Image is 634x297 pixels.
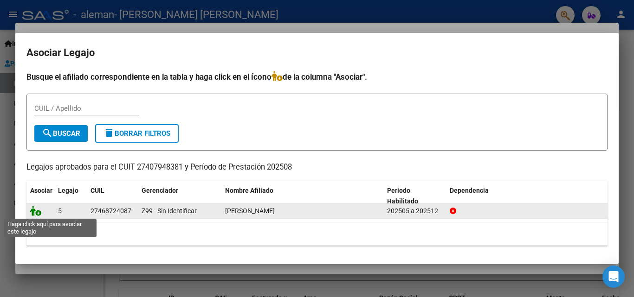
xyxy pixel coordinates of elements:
div: 27468724087 [91,206,131,216]
span: Nombre Afiliado [225,187,273,194]
h4: Busque el afiliado correspondiente en la tabla y haga click en el ícono de la columna "Asociar". [26,71,608,83]
datatable-header-cell: Asociar [26,181,54,211]
span: 5 [58,207,62,215]
span: Buscar [42,129,80,138]
datatable-header-cell: CUIL [87,181,138,211]
button: Borrar Filtros [95,124,179,143]
div: 1 registros [26,222,608,246]
span: Dependencia [450,187,489,194]
span: Borrar Filtros [104,129,170,138]
button: Buscar [34,125,88,142]
datatable-header-cell: Gerenciador [138,181,221,211]
mat-icon: search [42,127,53,139]
span: Gerenciador [142,187,178,194]
span: Z99 - Sin Identificar [142,207,197,215]
span: Legajo [58,187,78,194]
p: Legajos aprobados para el CUIT 27407948381 y Período de Prestación 202508 [26,162,608,173]
h2: Asociar Legajo [26,44,608,62]
div: 202505 a 202512 [387,206,442,216]
datatable-header-cell: Nombre Afiliado [221,181,383,211]
span: CUIL [91,187,104,194]
datatable-header-cell: Dependencia [446,181,608,211]
span: Periodo Habilitado [387,187,418,205]
datatable-header-cell: Periodo Habilitado [383,181,446,211]
datatable-header-cell: Legajo [54,181,87,211]
span: Asociar [30,187,52,194]
mat-icon: delete [104,127,115,139]
span: ABOUD ROJAS BELEN [225,207,275,215]
div: Open Intercom Messenger [602,265,625,288]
